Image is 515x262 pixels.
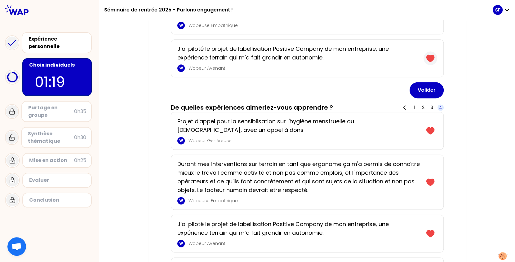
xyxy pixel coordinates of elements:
[410,82,444,98] button: Valider
[422,104,424,111] span: 2
[189,22,420,28] p: Wapeuse Empathique
[179,138,183,143] p: W
[74,134,86,141] div: 0h30
[7,237,26,256] div: Ouvrir le chat
[179,241,183,246] p: W
[189,240,420,247] p: Wapeur Avenant
[189,65,420,71] p: Wapeur Avenant
[439,104,442,111] span: 4
[189,198,420,204] p: Wapeuse Empathique
[189,138,420,144] p: Wapeur Généreuse
[29,157,74,164] div: Mise en action
[177,160,420,194] p: Durant mes interventions sur terrain en tant que ergonome ça m'a permis de connaître mieux le tra...
[179,198,183,203] p: W
[171,103,333,112] h3: De quelles expériences aimeriez-vous apprendre ?
[74,108,86,115] div: 0h35
[179,66,183,71] p: W
[177,45,420,62] p: J’ai piloté le projet de labellisation Positive Company de mon entreprise, une expérience terrain...
[29,35,86,50] div: Expérience personnelle
[29,196,86,204] div: Conclusion
[177,117,420,134] p: Projet d'appel pour la sensiblisation sur l'hygiène menstruelle au [DEMOGRAPHIC_DATA], avec un ap...
[28,104,74,119] div: Partage en groupe
[28,130,74,145] div: Synthèse thématique
[431,104,433,111] span: 3
[179,23,183,28] p: W
[177,220,420,237] p: J’ai piloté le projet de labellisation Positive Company de mon entreprise, une expérience terrain...
[29,177,86,184] div: Evaluer
[29,61,86,69] div: Choix individuels
[74,157,86,164] div: 0h25
[35,71,79,93] p: 01:19
[495,7,500,13] p: SF
[493,5,510,15] button: SF
[414,104,415,111] span: 1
